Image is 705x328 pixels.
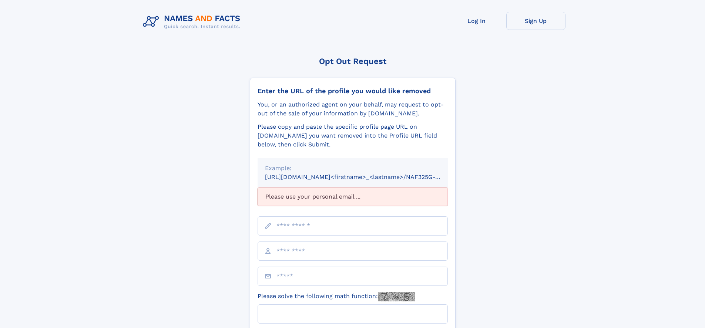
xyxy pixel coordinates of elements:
div: Opt Out Request [250,57,456,66]
small: [URL][DOMAIN_NAME]<firstname>_<lastname>/NAF325G-xxxxxxxx [265,173,462,180]
label: Please solve the following math function: [258,292,415,301]
div: You, or an authorized agent on your behalf, may request to opt-out of the sale of your informatio... [258,100,448,118]
div: Please use your personal email ... [258,187,448,206]
img: Logo Names and Facts [140,12,246,32]
div: Please copy and paste the specific profile page URL on [DOMAIN_NAME] you want removed into the Pr... [258,122,448,149]
div: Enter the URL of the profile you would like removed [258,87,448,95]
a: Log In [447,12,506,30]
div: Example: [265,164,440,173]
a: Sign Up [506,12,565,30]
